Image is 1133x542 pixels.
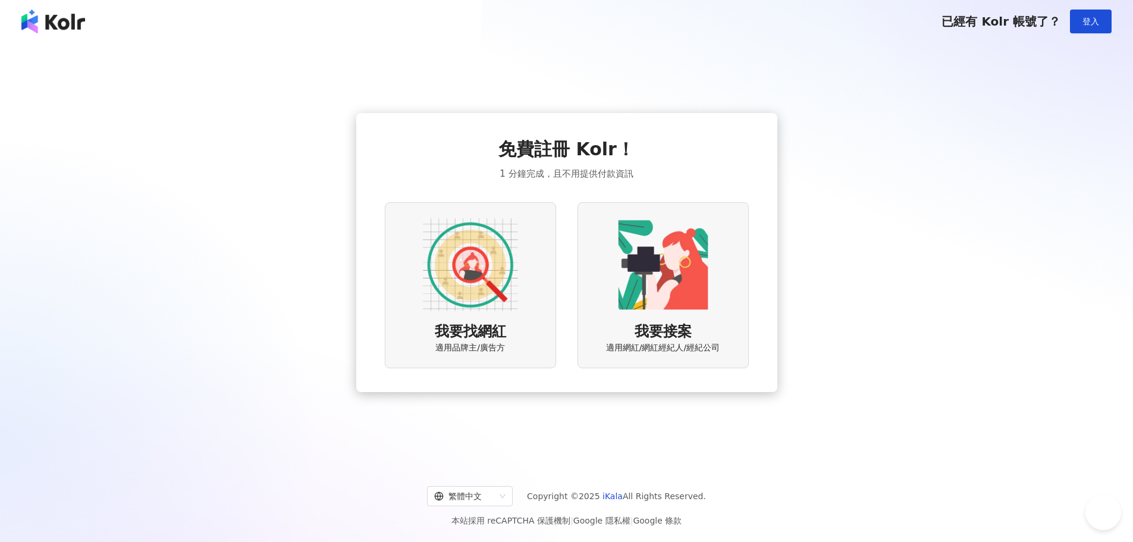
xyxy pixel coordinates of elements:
span: 免費註冊 Kolr！ [498,137,635,162]
a: iKala [602,491,623,501]
span: 適用品牌主/廣告方 [435,342,505,354]
span: 我要找網紅 [435,322,506,342]
a: Google 條款 [633,516,682,525]
iframe: Help Scout Beacon - Open [1085,494,1121,530]
span: | [630,516,633,525]
img: KOL identity option [616,217,711,312]
span: 登入 [1082,17,1099,26]
span: 本站採用 reCAPTCHA 保護機制 [451,513,682,528]
div: 繁體中文 [434,487,495,506]
img: logo [21,10,85,33]
a: Google 隱私權 [573,516,630,525]
button: 登入 [1070,10,1112,33]
span: | [570,516,573,525]
span: Copyright © 2025 All Rights Reserved. [527,489,706,503]
span: 我要接案 [635,322,692,342]
span: 適用網紅/網紅經紀人/經紀公司 [606,342,720,354]
img: AD identity option [423,217,518,312]
span: 已經有 Kolr 帳號了？ [941,14,1060,29]
span: 1 分鐘完成，且不用提供付款資訊 [500,167,633,181]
